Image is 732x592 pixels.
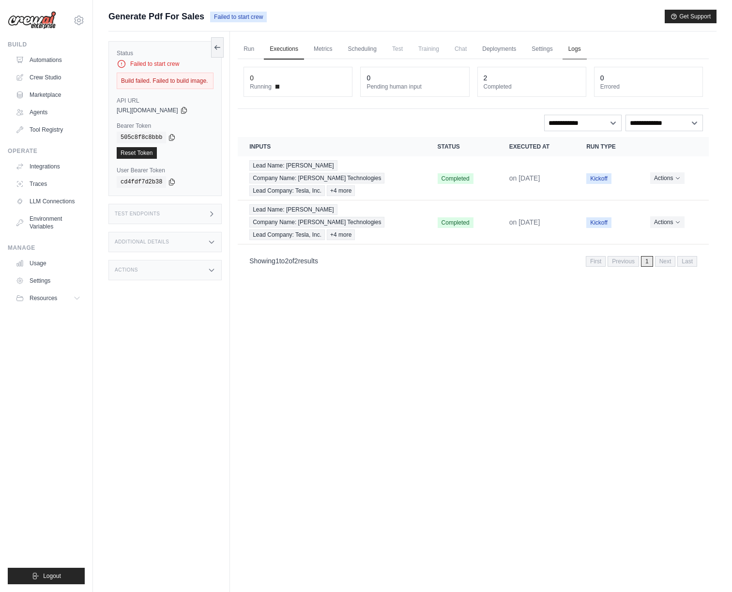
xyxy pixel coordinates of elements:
span: Resources [30,294,57,302]
span: First [586,256,606,267]
code: cd4fdf7d2b38 [117,176,166,188]
iframe: Chat Widget [684,546,732,592]
a: Crew Studio [12,70,85,85]
div: Build failed. Failed to build image. [117,73,213,89]
div: Operate [8,147,85,155]
a: Run [238,39,260,60]
a: Automations [12,52,85,68]
span: 1 [275,257,279,265]
span: Generate Pdf For Sales [108,10,204,23]
a: Executions [264,39,304,60]
span: Company Name: [PERSON_NAME] Technologies [249,173,384,183]
label: API URL [117,97,213,105]
h3: Actions [115,267,138,273]
span: Kickoff [586,217,611,228]
th: Run Type [575,137,639,156]
button: Resources [12,290,85,306]
a: Metrics [308,39,338,60]
span: 1 [641,256,653,267]
span: +4 more [327,229,355,240]
a: Settings [526,39,558,60]
a: Agents [12,105,85,120]
a: View execution details for Lead Name [249,204,414,240]
a: Reset Token [117,147,157,159]
span: Company Name: [PERSON_NAME] Technologies [249,217,384,228]
span: Last [677,256,697,267]
button: Logout [8,568,85,584]
span: Lead Name: [PERSON_NAME] [249,160,337,171]
span: +4 more [327,185,355,196]
a: Usage [12,256,85,271]
span: Running [250,83,272,91]
span: Lead Company: Tesla, Inc. [249,229,325,240]
code: 505c8f8c8bbb [117,132,166,143]
a: Deployments [476,39,522,60]
span: Training is not available until the deployment is complete [412,39,445,59]
div: Build [8,41,85,48]
dt: Pending human input [366,83,463,91]
time: July 29, 2025 at 14:33 CEST [509,218,540,226]
a: Settings [12,273,85,288]
span: Lead Name: [PERSON_NAME] [249,204,337,215]
a: LLM Connections [12,194,85,209]
dt: Errored [600,83,697,91]
div: 2 [484,73,488,83]
time: August 8, 2025 at 17:22 CEST [509,174,540,182]
button: Actions for execution [650,216,685,228]
span: Completed [438,217,473,228]
div: Failed to start crew [117,59,213,69]
div: 0 [366,73,370,83]
div: Chat-Widget [684,546,732,592]
button: Get Support [665,10,717,23]
a: Environment Variables [12,211,85,234]
div: Manage [8,244,85,252]
img: Logo [8,11,56,30]
span: Test [386,39,409,59]
section: Crew executions table [238,137,709,273]
span: Kickoff [586,173,611,184]
span: Next [655,256,676,267]
span: Previous [608,256,639,267]
h3: Test Endpoints [115,211,160,217]
a: Tool Registry [12,122,85,137]
h3: Additional Details [115,239,169,245]
p: Showing to of results [249,256,318,266]
button: Actions for execution [650,172,685,184]
th: Executed at [498,137,575,156]
a: Integrations [12,159,85,174]
nav: Pagination [238,248,709,273]
span: Lead Company: Tesla, Inc. [249,185,325,196]
span: Failed to start crew [210,12,267,22]
a: View execution details for Lead Name [249,160,414,196]
label: User Bearer Token [117,167,213,174]
nav: Pagination [586,256,697,267]
th: Inputs [238,137,426,156]
th: Status [426,137,498,156]
span: 2 [285,257,289,265]
a: Logs [563,39,587,60]
span: Completed [438,173,473,184]
span: Logout [43,572,61,580]
a: Marketplace [12,87,85,103]
span: [URL][DOMAIN_NAME] [117,106,178,114]
dt: Completed [484,83,580,91]
label: Bearer Token [117,122,213,130]
label: Status [117,49,213,57]
span: Chat is not available until the deployment is complete [449,39,473,59]
a: Scheduling [342,39,382,60]
div: 0 [250,73,254,83]
a: Traces [12,176,85,192]
div: 0 [600,73,604,83]
span: 2 [294,257,298,265]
